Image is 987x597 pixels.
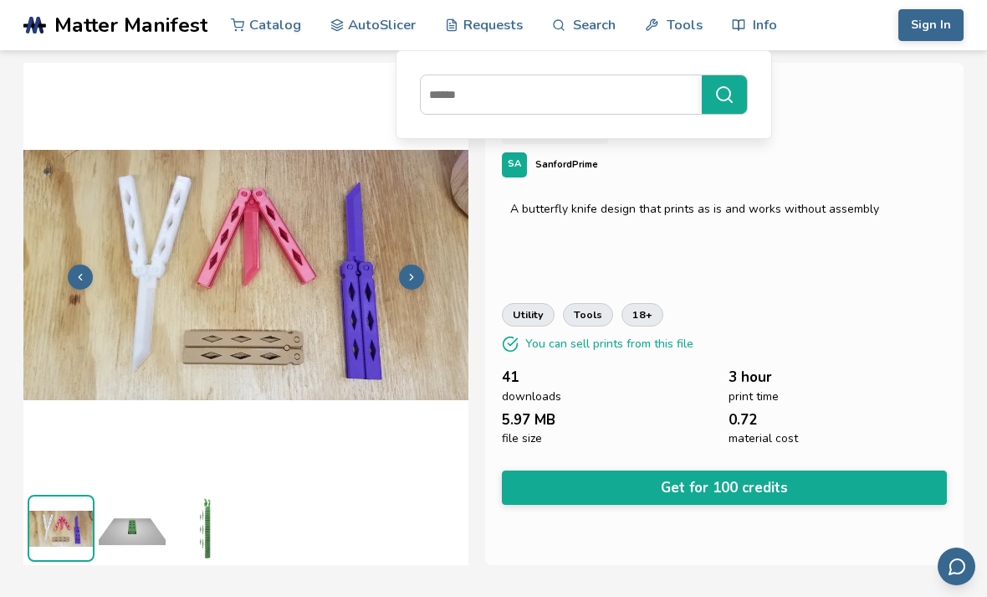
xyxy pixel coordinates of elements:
img: Knife_Butterfly_Print_Bed_Preview [99,495,166,562]
button: Send feedback via email [938,548,975,585]
span: Matter Manifest [54,13,207,37]
p: SanfordPrime [535,156,598,173]
button: Get for 100 credits [502,471,947,505]
img: Knife_Butterfly_3D_Preview [170,495,237,562]
span: 0.72 [729,412,757,428]
span: downloads [502,390,561,404]
div: A butterfly knife design that prints as is and works without assembly [510,203,938,216]
p: You can sell prints from this file [525,335,693,353]
span: 5.97 MB [502,412,555,428]
span: SA [508,159,521,170]
a: tools [563,303,613,327]
span: 3 hour [729,369,772,385]
span: print time [729,390,779,404]
span: file size [502,432,542,445]
button: Sign In [898,9,964,41]
a: 18+ [621,303,663,327]
span: 41 [502,369,519,385]
span: material cost [729,432,798,445]
a: utility [502,303,555,327]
